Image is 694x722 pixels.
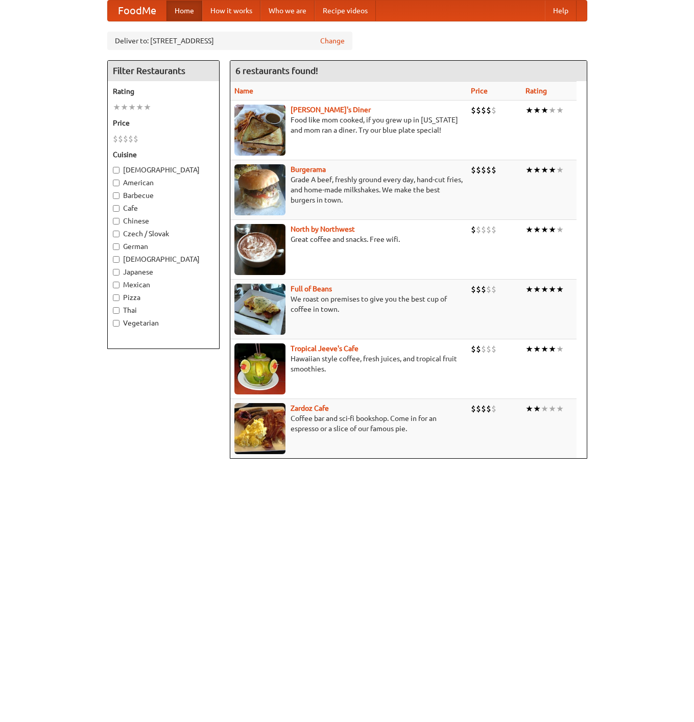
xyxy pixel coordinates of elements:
[556,343,564,355] li: ★
[113,318,214,328] label: Vegetarian
[556,105,564,116] li: ★
[108,1,166,21] a: FoodMe
[556,284,564,295] li: ★
[533,403,541,414] li: ★
[234,284,285,335] img: beans.jpg
[234,105,285,156] img: sallys.jpg
[525,284,533,295] li: ★
[541,105,548,116] li: ★
[476,284,481,295] li: $
[113,269,119,276] input: Japanese
[548,403,556,414] li: ★
[486,224,491,235] li: $
[548,105,556,116] li: ★
[143,102,151,113] li: ★
[234,87,253,95] a: Name
[471,403,476,414] li: $
[476,343,481,355] li: $
[476,164,481,176] li: $
[548,164,556,176] li: ★
[491,403,496,414] li: $
[548,343,556,355] li: ★
[315,1,376,21] a: Recipe videos
[113,305,214,315] label: Thai
[113,254,214,264] label: [DEMOGRAPHIC_DATA]
[291,225,355,233] b: North by Northwest
[113,165,214,175] label: [DEMOGRAPHIC_DATA]
[113,307,119,314] input: Thai
[113,294,119,301] input: Pizza
[113,150,214,160] h5: Cuisine
[471,224,476,235] li: $
[320,36,345,46] a: Change
[291,404,329,412] a: Zardoz Cafe
[481,403,486,414] li: $
[471,343,476,355] li: $
[491,224,496,235] li: $
[471,164,476,176] li: $
[121,102,128,113] li: ★
[166,1,202,21] a: Home
[107,32,352,50] div: Deliver to: [STREET_ADDRESS]
[113,167,119,173] input: [DEMOGRAPHIC_DATA]
[476,403,481,414] li: $
[113,229,214,239] label: Czech / Slovak
[234,175,463,205] p: Grade A beef, freshly ground every day, hand-cut fries, and home-made milkshakes. We make the bes...
[118,133,123,144] li: $
[108,61,219,81] h4: Filter Restaurants
[471,87,488,95] a: Price
[113,190,214,201] label: Barbecue
[486,343,491,355] li: $
[113,118,214,128] h5: Price
[113,133,118,144] li: $
[113,280,214,290] label: Mexican
[291,106,371,114] b: [PERSON_NAME]'s Diner
[235,66,318,76] ng-pluralize: 6 restaurants found!
[548,224,556,235] li: ★
[545,1,577,21] a: Help
[476,105,481,116] li: $
[136,102,143,113] li: ★
[533,164,541,176] li: ★
[486,284,491,295] li: $
[548,284,556,295] li: ★
[491,105,496,116] li: $
[234,164,285,215] img: burgerama.jpg
[471,105,476,116] li: $
[541,403,548,414] li: ★
[541,164,548,176] li: ★
[481,164,486,176] li: $
[113,216,214,226] label: Chinese
[113,203,214,213] label: Cafe
[486,164,491,176] li: $
[533,224,541,235] li: ★
[525,164,533,176] li: ★
[525,403,533,414] li: ★
[556,224,564,235] li: ★
[556,403,564,414] li: ★
[234,413,463,434] p: Coffee bar and sci-fi bookshop. Come in for an espresso or a slice of our famous pie.
[234,354,463,374] p: Hawaiian style coffee, fresh juices, and tropical fruit smoothies.
[234,234,463,244] p: Great coffee and snacks. Free wifi.
[481,343,486,355] li: $
[541,224,548,235] li: ★
[291,285,332,293] a: Full of Beans
[234,343,285,394] img: jeeves.jpg
[113,256,119,263] input: [DEMOGRAPHIC_DATA]
[481,284,486,295] li: $
[113,320,119,327] input: Vegetarian
[525,105,533,116] li: ★
[113,267,214,277] label: Japanese
[113,102,121,113] li: ★
[113,243,119,250] input: German
[234,403,285,454] img: zardoz.jpg
[541,284,548,295] li: ★
[234,294,463,314] p: We roast on premises to give you the best cup of coffee in town.
[491,343,496,355] li: $
[291,344,358,353] a: Tropical Jeeve's Cafe
[113,192,119,199] input: Barbecue
[128,102,136,113] li: ★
